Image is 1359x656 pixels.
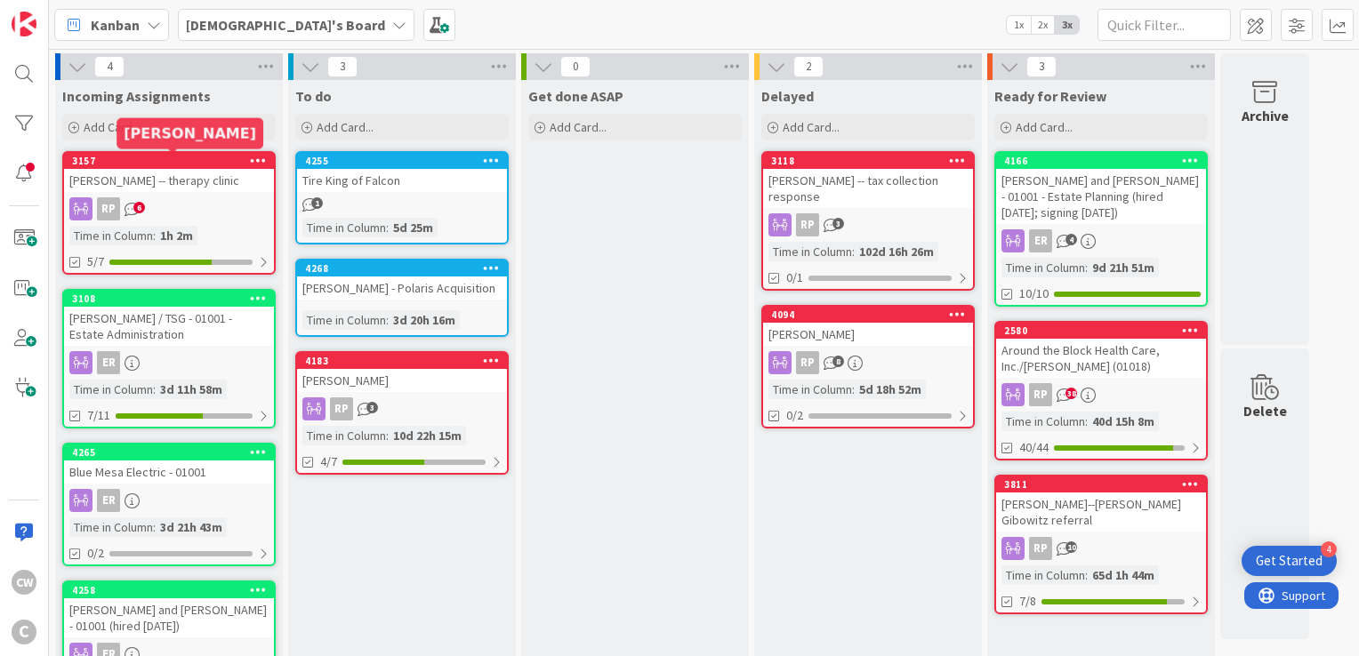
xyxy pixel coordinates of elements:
span: : [1085,258,1088,277]
div: 10d 22h 15m [389,426,466,445]
div: RP [796,351,819,374]
div: 1h 2m [156,226,197,245]
div: [PERSON_NAME] -- tax collection response [763,169,973,208]
span: : [386,426,389,445]
div: 4255 [305,155,507,167]
span: Add Card... [84,119,141,135]
div: 4094 [771,308,973,321]
div: 4265 [64,444,274,460]
span: Add Card... [783,119,840,135]
div: 3d 21h 43m [156,517,227,537]
span: 5/7 [87,252,104,271]
h5: [PERSON_NAME] [124,124,256,141]
span: 2x [1031,16,1055,34]
div: 3118 [763,153,973,169]
div: Time in Column [1001,565,1085,585]
div: 102d 16h 26m [855,242,938,261]
div: Around the Block Health Care, Inc./[PERSON_NAME] (01018) [996,339,1206,378]
div: Time in Column [302,426,386,445]
span: 3x [1055,16,1079,34]
span: 0/2 [786,406,803,425]
div: 4265 [72,446,274,459]
span: 10/10 [1019,284,1049,303]
div: 4166 [996,153,1206,169]
div: 3157 [72,155,274,167]
div: 5d 18h 52m [855,380,926,399]
div: 4258[PERSON_NAME] and [PERSON_NAME] - 01001 (hired [DATE]) [64,582,274,637]
div: ER [64,351,274,374]
div: 3108 [72,292,274,305]
span: 8 [832,356,844,367]
div: 4268[PERSON_NAME] - Polaris Acquisition [297,260,507,300]
span: : [386,218,389,237]
span: 4 [94,56,125,77]
span: 10 [1065,541,1077,553]
div: Time in Column [1001,258,1085,277]
div: Time in Column [1001,412,1085,431]
div: 2580 [1004,324,1206,337]
div: 40d 15h 8m [1088,412,1159,431]
span: 1x [1007,16,1031,34]
div: 4183 [297,353,507,369]
div: Time in Column [302,310,386,330]
div: 9d 21h 51m [1088,258,1159,277]
span: : [1085,565,1088,585]
span: 3 [1026,56,1057,77]
div: RP [763,213,973,236]
div: RP [64,197,274,220]
div: 4166 [1004,155,1206,167]
span: : [1085,412,1088,431]
div: C [12,620,36,644]
span: : [852,380,855,399]
span: Add Card... [317,119,374,135]
div: 3157[PERSON_NAME] -- therapy clinic [64,153,274,192]
b: [DEMOGRAPHIC_DATA]'s Board [186,16,385,34]
div: RP [996,537,1206,560]
span: 6 [133,202,145,213]
div: Open Get Started checklist, remaining modules: 4 [1242,546,1337,576]
span: : [852,242,855,261]
div: 3157 [64,153,274,169]
div: RP [1029,383,1052,406]
div: 4183 [305,355,507,367]
div: Time in Column [768,242,852,261]
div: RP [1029,537,1052,560]
div: Tire King of Falcon [297,169,507,192]
div: RP [330,397,353,420]
div: ER [97,351,120,374]
div: 2580 [996,323,1206,339]
img: Visit kanbanzone.com [12,12,36,36]
span: 3 [366,402,378,413]
div: 4265Blue Mesa Electric - 01001 [64,444,274,484]
div: [PERSON_NAME] / TSG - 01001 - Estate Administration [64,307,274,346]
span: To do [295,87,332,105]
div: ER [1029,229,1052,252]
span: Add Card... [1016,119,1073,135]
span: Delayed [761,87,814,105]
span: 3 [832,218,844,229]
div: [PERSON_NAME] [763,323,973,346]
div: Time in Column [69,226,153,245]
div: 4 [1321,541,1337,557]
div: Get Started [1256,552,1323,570]
div: [PERSON_NAME] and [PERSON_NAME] - 01001 - Estate Planning (hired [DATE]; signing [DATE]) [996,169,1206,224]
div: 4094[PERSON_NAME] [763,307,973,346]
div: 3108[PERSON_NAME] / TSG - 01001 - Estate Administration [64,291,274,346]
div: 4255Tire King of Falcon [297,153,507,192]
div: 4258 [72,584,274,596]
span: 0 [560,56,591,77]
div: ER [64,489,274,512]
span: Add Card... [550,119,607,135]
div: 3811[PERSON_NAME]--[PERSON_NAME] Gibowitz referral [996,476,1206,532]
div: 5d 25m [389,218,438,237]
div: RP [996,383,1206,406]
div: [PERSON_NAME]--[PERSON_NAME] Gibowitz referral [996,492,1206,532]
span: Get done ASAP [528,87,623,105]
div: 3d 11h 58m [156,380,227,399]
div: 3d 20h 16m [389,310,460,330]
span: Ready for Review [994,87,1106,105]
div: RP [97,197,120,220]
div: [PERSON_NAME] and [PERSON_NAME] - 01001 (hired [DATE]) [64,598,274,637]
div: 3118[PERSON_NAME] -- tax collection response [763,153,973,208]
div: 4255 [297,153,507,169]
